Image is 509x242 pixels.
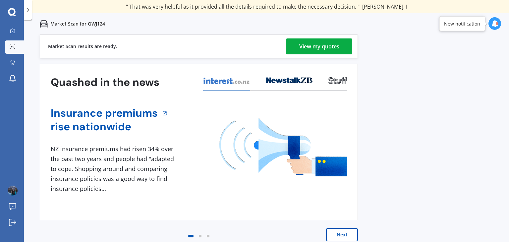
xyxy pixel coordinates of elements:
a: View my quotes [286,38,352,54]
img: car.f15378c7a67c060ca3f3.svg [40,20,48,28]
h3: Quashed in the news [51,76,159,89]
div: NZ insurance premiums had risen 34% over the past two years and people had "adapted to cope. Shop... [51,144,177,194]
p: Market Scan for QWJ124 [50,21,105,27]
div: Market Scan results are ready. [48,35,117,58]
a: rise nationwide [51,120,158,134]
div: View my quotes [299,38,339,54]
button: Next [326,228,358,241]
img: ACg8ocKRHbY_NE401YEujQhIJ8eW7bttTiV4hJJ4VmzaQ4WeDLedNcjw=s96-c [8,186,18,196]
img: media image [219,118,347,176]
div: New notification [444,20,480,27]
a: Insurance premiums [51,106,158,120]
